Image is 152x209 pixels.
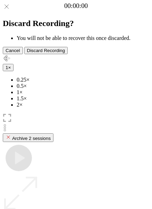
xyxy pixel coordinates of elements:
div: Archive 2 sessions [6,134,51,141]
span: 1 [6,65,8,70]
button: Cancel [3,47,23,54]
li: 0.25× [17,77,149,83]
button: Discard Recording [24,47,68,54]
button: Archive 2 sessions [3,133,53,142]
li: 1× [17,89,149,95]
li: 2× [17,102,149,108]
button: 1× [3,64,14,71]
li: 1.5× [17,95,149,102]
h2: Discard Recording? [3,19,149,28]
li: 0.5× [17,83,149,89]
a: 00:00:00 [64,2,88,10]
li: You will not be able to recover this once discarded. [17,35,149,41]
